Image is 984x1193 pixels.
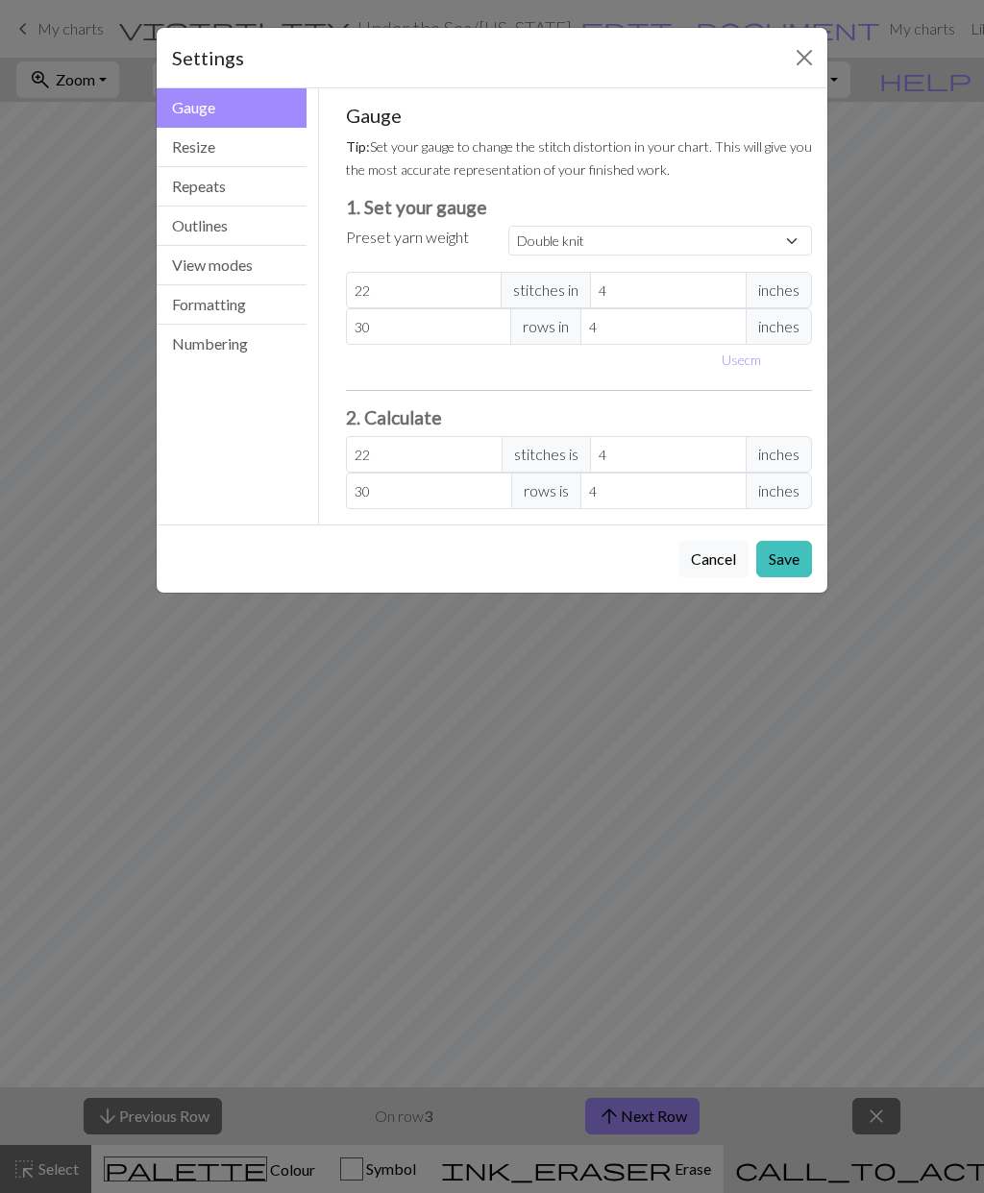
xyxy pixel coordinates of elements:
[346,138,370,155] strong: Tip:
[746,308,812,345] span: inches
[678,541,749,577] button: Cancel
[746,272,812,308] span: inches
[511,473,581,509] span: rows is
[789,42,820,73] button: Close
[157,128,307,167] button: Resize
[157,207,307,246] button: Outlines
[346,226,469,249] label: Preset yarn weight
[346,196,813,218] h3: 1. Set your gauge
[157,246,307,285] button: View modes
[157,88,307,128] button: Gauge
[346,138,812,178] small: Set your gauge to change the stitch distortion in your chart. This will give you the most accurat...
[346,406,813,428] h3: 2. Calculate
[157,325,307,363] button: Numbering
[746,473,812,509] span: inches
[502,436,591,473] span: stitches is
[510,308,581,345] span: rows in
[157,285,307,325] button: Formatting
[713,345,770,375] button: Usecm
[346,104,813,127] h5: Gauge
[746,436,812,473] span: inches
[157,167,307,207] button: Repeats
[172,43,244,72] h5: Settings
[756,541,812,577] button: Save
[501,272,591,308] span: stitches in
